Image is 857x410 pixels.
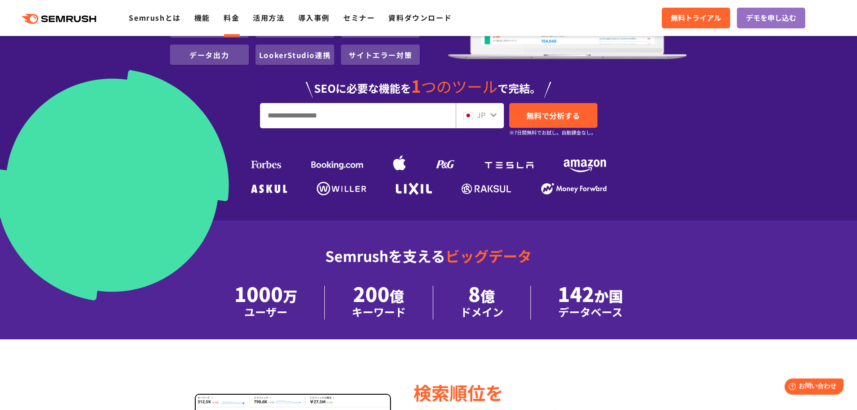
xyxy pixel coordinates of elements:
span: JP [477,109,485,120]
a: LookerStudio連携 [259,50,331,60]
span: 億 [480,285,495,306]
a: データ出力 [189,50,229,60]
a: 導入事例 [298,12,330,23]
span: 億 [390,285,404,306]
li: 142 [531,286,650,320]
span: で完結。 [498,80,541,96]
div: SEOに必要な機能を [170,68,687,98]
a: Semrushとは [129,12,180,23]
a: 資料ダウンロード [388,12,452,23]
a: 無料で分析する [509,103,597,128]
input: URL、キーワードを入力してください [260,104,455,128]
small: ※7日間無料でお試し。自動課金なし。 [509,128,596,137]
span: か国 [594,285,623,306]
span: デモを申し込む [746,12,796,24]
div: Semrushを支える [170,240,687,286]
iframe: Help widget launcher [777,375,847,400]
li: 8 [433,286,531,320]
a: 料金 [224,12,239,23]
span: 1 [411,73,421,98]
a: サイトエラー対策 [349,50,412,60]
a: デモを申し込む [737,8,805,28]
div: データベース [558,304,623,320]
span: 無料で分析する [526,110,580,121]
div: ドメイン [460,304,503,320]
span: 無料トライアル [671,12,721,24]
a: 機能 [194,12,210,23]
a: 活用方法 [253,12,284,23]
li: 200 [325,286,433,320]
span: 万 [283,285,297,306]
a: 無料トライアル [662,8,730,28]
a: セミナー [343,12,375,23]
div: キーワード [352,304,406,320]
span: つのツール [421,75,498,97]
span: ビッグデータ [445,245,532,266]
